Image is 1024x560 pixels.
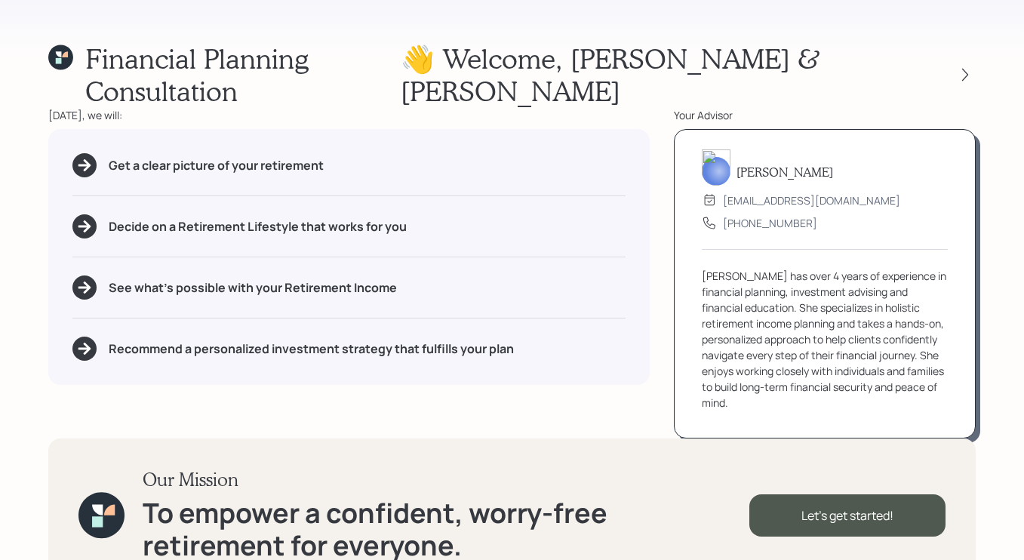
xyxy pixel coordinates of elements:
[109,220,407,234] h5: Decide on a Retirement Lifestyle that works for you
[723,215,817,231] div: [PHONE_NUMBER]
[109,342,514,356] h5: Recommend a personalized investment strategy that fulfills your plan
[674,107,976,123] div: Your Advisor
[109,158,324,173] h5: Get a clear picture of your retirement
[48,107,650,123] div: [DATE], we will:
[736,165,833,179] h5: [PERSON_NAME]
[702,268,948,411] div: [PERSON_NAME] has over 4 years of experience in financial planning, investment advising and finan...
[109,281,397,295] h5: See what's possible with your Retirement Income
[401,42,927,107] h1: 👋 Welcome , [PERSON_NAME] & [PERSON_NAME]
[143,469,749,491] h3: Our Mission
[723,192,900,208] div: [EMAIL_ADDRESS][DOMAIN_NAME]
[749,494,946,537] div: Let's get started!
[85,42,401,107] h1: Financial Planning Consultation
[702,149,730,186] img: aleksandra-headshot.png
